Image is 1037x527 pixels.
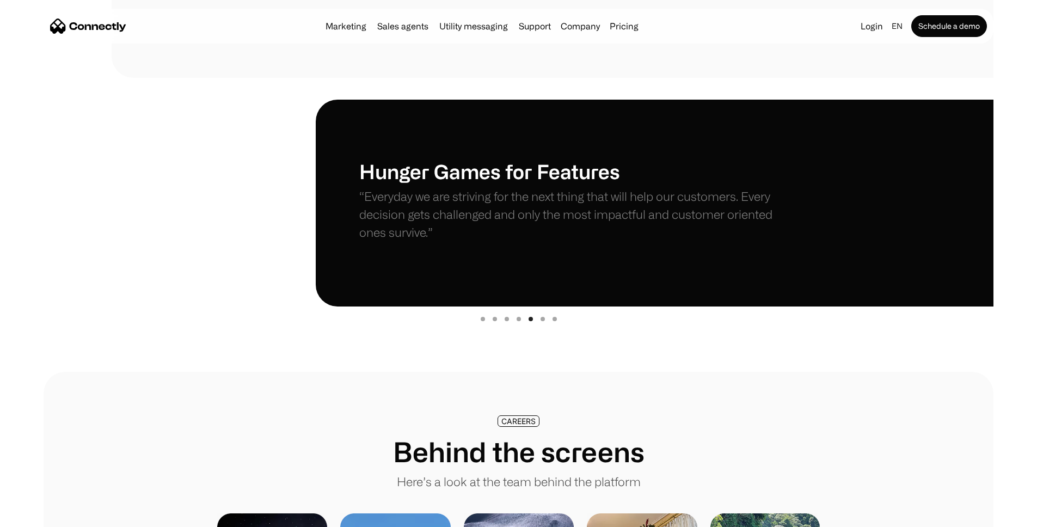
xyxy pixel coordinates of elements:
[50,18,126,34] a: home
[373,22,433,30] a: Sales agents
[553,317,557,321] div: Show slide 7 of 7
[892,19,903,34] div: en
[561,19,600,34] div: Company
[481,317,485,321] div: Show slide 1 of 7
[22,508,65,523] ul: Language list
[359,160,791,183] h1: Hunger Games for Features
[397,473,641,491] p: Here’s a look at the team behind the platform
[11,507,65,523] aside: Language selected: English
[514,22,555,30] a: Support
[359,187,791,241] p: “Everyday we are striving for the next thing that will help our customers. Every decision gets ch...
[541,317,545,321] div: Show slide 6 of 7
[44,100,993,328] div: carousel
[605,22,643,30] a: Pricing
[529,317,533,321] div: Show slide 5 of 7
[517,317,521,321] div: Show slide 4 of 7
[435,22,512,30] a: Utility messaging
[321,22,371,30] a: Marketing
[887,19,909,34] div: en
[493,317,497,321] div: Show slide 2 of 7
[505,317,509,321] div: Show slide 3 of 7
[393,436,645,468] h1: Behind the screens
[911,15,987,37] a: Schedule a demo
[501,417,536,425] div: CAREERS
[856,19,887,34] a: Login
[557,19,603,34] div: Company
